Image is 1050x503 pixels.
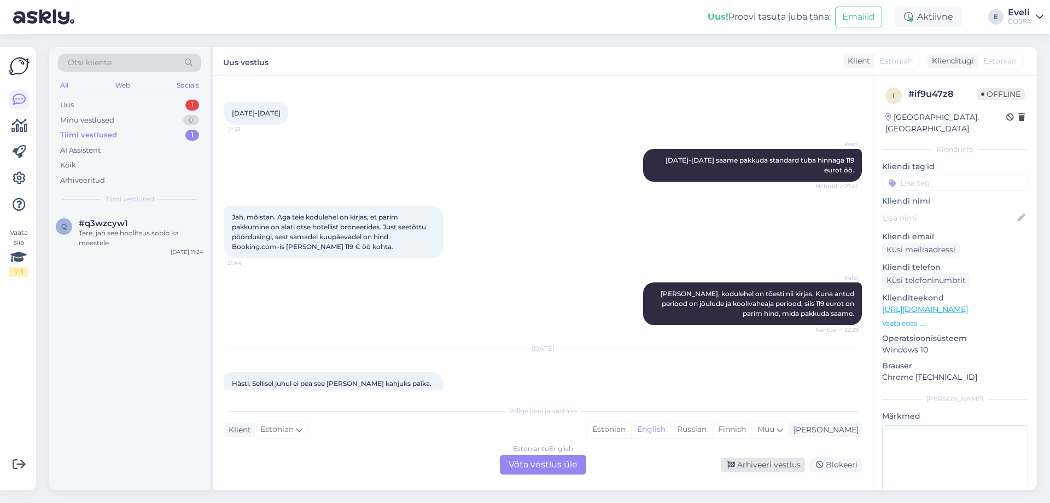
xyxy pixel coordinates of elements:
div: 1 [185,100,199,111]
div: Võta vestlus üle [500,455,586,475]
div: Eveli [1008,8,1031,17]
div: GOSPA [1008,17,1031,26]
div: Estonian [587,421,631,438]
p: Operatsioonisüsteem [882,333,1028,344]
div: Klient [224,424,251,436]
div: Russian [671,421,712,438]
span: [DATE]-[DATE] [232,109,281,117]
div: Kõik [60,160,76,171]
p: Kliendi email [882,231,1028,242]
div: Valige keel ja vastake [224,406,862,416]
span: Nähtud ✓ 21:42 [816,182,859,190]
span: Otsi kliente [68,57,112,68]
div: Küsi meiliaadressi [882,242,960,257]
div: 1 [185,130,199,141]
input: Lisa nimi [883,212,1016,224]
span: Tiimi vestlused [106,194,154,204]
div: Estonian to English [513,444,573,454]
div: 1 / 3 [9,267,28,277]
div: AI Assistent [60,145,101,156]
div: Finnish [712,421,751,438]
div: Socials [174,78,201,92]
span: q [61,222,67,230]
div: Arhiveeritud [60,175,105,186]
span: Jah, mõistan. Aga teie kodulehel on kirjas, et parim pakkumine on alati otse hotellist broneeride... [232,213,428,251]
span: 21:44 [227,259,269,267]
p: Kliendi telefon [882,262,1028,273]
div: Küsi telefoninumbrit [882,273,970,288]
p: Windows 10 [882,344,1028,356]
a: [URL][DOMAIN_NAME] [882,304,968,314]
div: [GEOGRAPHIC_DATA], [GEOGRAPHIC_DATA] [885,112,1006,135]
span: [PERSON_NAME], kodulehel on tõesti nii kirjas. Kuna antud periood on jõulude ja koolivaheaja peri... [661,290,856,317]
span: Hästi. Sellisel juhul ei pea see [PERSON_NAME] kahjuks paika. Broneerin siis majutuse läbi bookingu. [232,379,433,397]
span: Offline [977,88,1025,100]
div: English [631,421,671,438]
div: Klient [843,55,870,67]
span: Keidi [818,140,859,148]
span: 21:33 [227,125,269,134]
span: #q3wzcyw1 [79,218,128,228]
div: Tere, jah see hoolitsus sobib ka meestele. [79,228,203,248]
div: Arhiveeri vestlus [721,458,805,472]
div: [DATE] 11:24 [171,248,203,256]
div: All [58,78,71,92]
img: Askly Logo [9,56,30,77]
label: Uus vestlus [223,54,269,68]
p: Chrome [TECHNICAL_ID] [882,372,1028,383]
span: Keidi [818,274,859,282]
div: Minu vestlused [60,115,114,126]
div: Tiimi vestlused [60,130,117,141]
span: Estonian [260,424,294,436]
span: [DATE]-[DATE] saame pakkuda standard tuba hinnaga 119 eurot öö. [666,156,856,174]
div: Aktiivne [895,7,962,27]
span: Muu [757,424,774,434]
p: Kliendi nimi [882,195,1028,207]
button: Emailid [835,7,882,27]
b: Uus! [708,11,728,22]
a: EveliGOSPA [1008,8,1043,26]
div: Kliendi info [882,144,1028,154]
span: i [892,91,895,100]
input: Lisa tag [882,175,1028,191]
div: Klienditugi [927,55,974,67]
div: # if9u47z8 [908,88,977,101]
p: Kliendi tag'id [882,161,1028,172]
span: Estonian [983,55,1017,67]
div: 0 [183,115,199,126]
p: Vaata edasi ... [882,319,1028,328]
p: Brauser [882,360,1028,372]
div: E [988,9,1004,25]
div: Blokeeri [809,458,862,472]
div: [DATE] [224,344,862,354]
span: Nähtud ✓ 22:29 [815,326,859,334]
div: Proovi tasuta juba täna: [708,10,831,24]
span: Estonian [879,55,913,67]
div: [PERSON_NAME] [789,424,859,436]
div: Uus [60,100,74,111]
p: Klienditeekond [882,292,1028,304]
div: Vaata siia [9,228,28,277]
div: Web [113,78,132,92]
p: Märkmed [882,411,1028,422]
div: [PERSON_NAME] [882,394,1028,404]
